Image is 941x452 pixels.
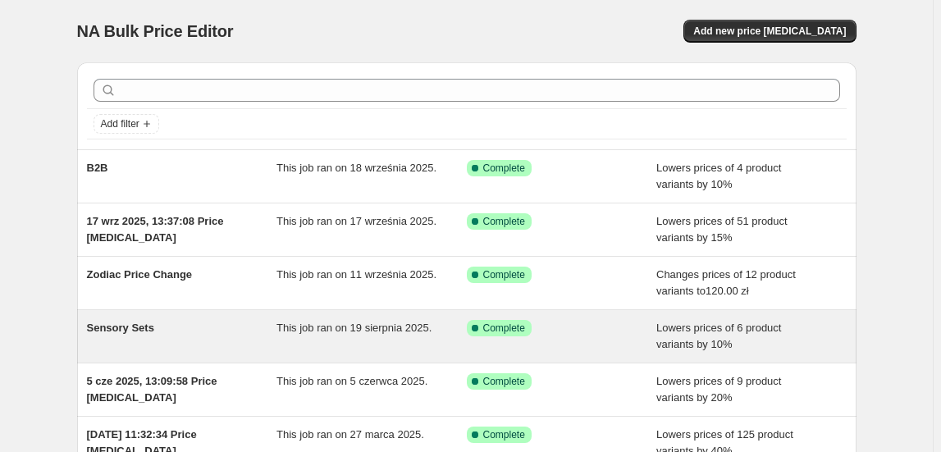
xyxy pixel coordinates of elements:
[87,268,193,281] span: Zodiac Price Change
[483,215,525,228] span: Complete
[276,215,436,227] span: This job ran on 17 września 2025.
[483,322,525,335] span: Complete
[693,25,846,38] span: Add new price [MEDICAL_DATA]
[101,117,139,130] span: Add filter
[276,375,427,387] span: This job ran on 5 czerwca 2025.
[483,162,525,175] span: Complete
[483,375,525,388] span: Complete
[656,215,788,244] span: Lowers prices of 51 product variants by 15%
[94,114,159,134] button: Add filter
[87,162,108,174] span: B2B
[483,268,525,281] span: Complete
[706,285,749,297] span: 120.00 zł
[87,322,154,334] span: Sensory Sets
[656,268,796,297] span: Changes prices of 12 product variants to
[276,322,432,334] span: This job ran on 19 sierpnia 2025.
[77,22,234,40] span: NA Bulk Price Editor
[656,162,781,190] span: Lowers prices of 4 product variants by 10%
[656,322,781,350] span: Lowers prices of 6 product variants by 10%
[483,428,525,441] span: Complete
[87,215,224,244] span: 17 wrz 2025, 13:37:08 Price [MEDICAL_DATA]
[87,375,217,404] span: 5 cze 2025, 13:09:58 Price [MEDICAL_DATA]
[276,268,436,281] span: This job ran on 11 września 2025.
[656,375,781,404] span: Lowers prices of 9 product variants by 20%
[276,428,424,441] span: This job ran on 27 marca 2025.
[683,20,856,43] button: Add new price [MEDICAL_DATA]
[276,162,436,174] span: This job ran on 18 września 2025.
